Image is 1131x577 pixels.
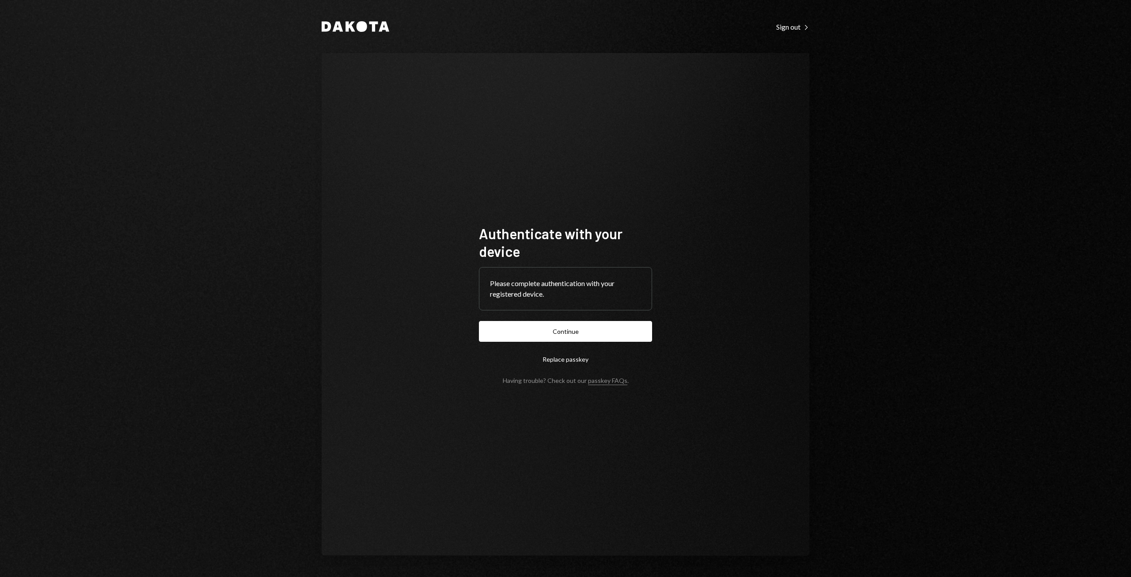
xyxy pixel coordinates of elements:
div: Sign out [776,23,809,31]
div: Please complete authentication with your registered device. [490,278,641,299]
button: Continue [479,321,652,342]
h1: Authenticate with your device [479,225,652,260]
a: passkey FAQs [588,377,627,385]
div: Having trouble? Check out our . [503,377,629,384]
button: Replace passkey [479,349,652,370]
a: Sign out [776,22,809,31]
